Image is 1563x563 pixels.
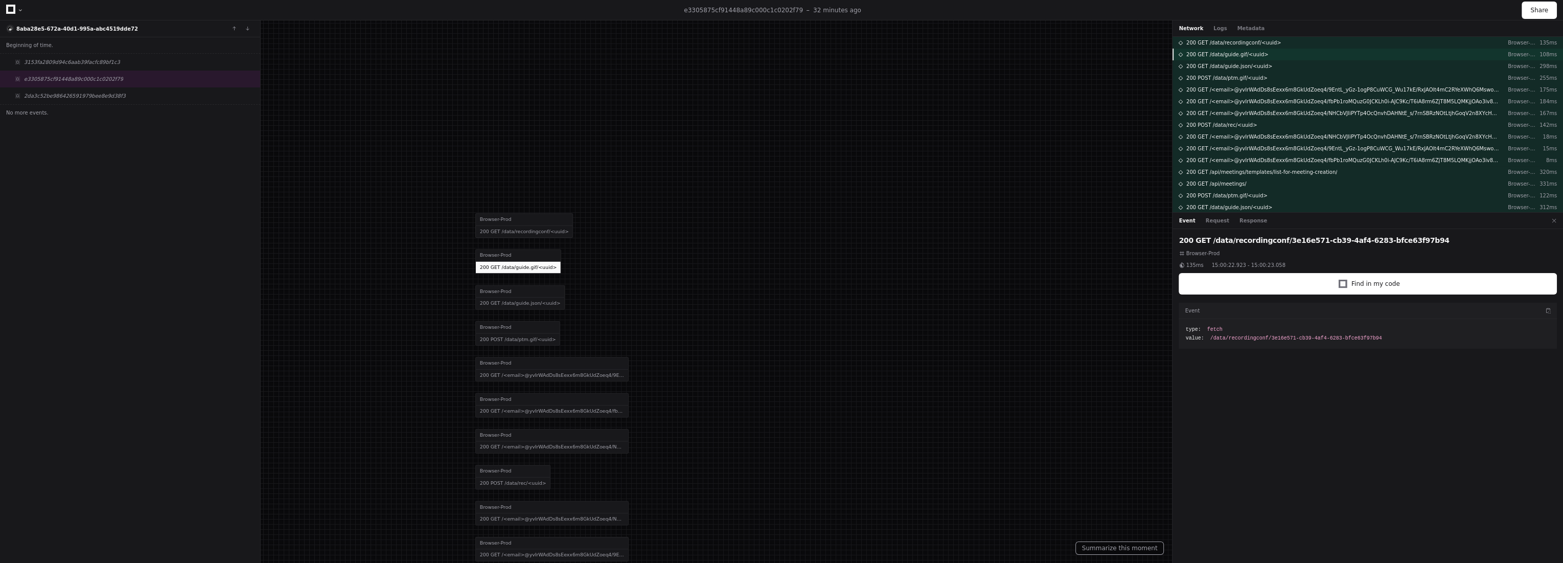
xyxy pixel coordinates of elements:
[1186,261,1203,269] span: 135ms
[1212,261,1285,269] span: 15:00:22.923 - 15:00:23.058
[1536,145,1557,152] p: 15ms
[1536,74,1557,82] p: 255ms
[1185,334,1204,342] span: value:
[1185,307,1200,314] h3: Event
[1508,145,1536,152] p: Browser-Prod
[1206,217,1229,224] button: Request
[1185,326,1201,333] span: type:
[1508,180,1536,188] p: Browser-Prod
[1508,62,1536,70] p: Browser-Prod
[1536,168,1557,176] p: 320ms
[1522,2,1557,19] button: Share
[1186,98,1500,105] span: 200 GET /<email>@yvIrWAdDs8sEexx6m8GkUdZoeq4/fbPb1roMQuzG0JCKLh0i-AJC9Kc/T6iA8rm6ZjT8M5LQMKjjOAo3...
[1536,121,1557,129] p: 142ms
[1536,192,1557,199] p: 122ms
[1186,74,1268,82] span: 200 POST /data/ptm.gif/<uuid>
[1186,133,1500,141] span: 200 GET /<email>@yvIrWAdDs8sEexx6m8GkUdZoeq4/NHCbVJIiPYTp4OcQnvhDAHNtE_s/7rnSBRzNOtLtjhGoqV2n8XYc...
[1186,62,1272,70] span: 200 GET /data/guide.json/<uuid>
[1508,204,1536,211] p: Browser-Prod
[1207,326,1223,333] span: fetch
[1536,204,1557,211] p: 312ms
[1179,217,1195,224] button: Event
[1508,192,1536,199] p: Browser-Prod
[24,58,120,66] span: 3153fa2809d94c6aab39facfc89bf1c3
[1239,217,1267,224] button: Response
[1508,156,1536,164] p: Browser-Prod
[1508,121,1536,129] p: Browser-Prod
[1508,168,1536,176] p: Browser-Prod
[684,7,803,14] span: e3305875cf91448a89c000c1c0202f79
[1210,334,1382,342] span: /data/recordingconf/3e16e571-cb39-4af4-6283-bfce63f97b94
[1186,86,1500,94] span: 200 GET /<email>@yvIrWAdDs8sEexx6m8GkUdZoeq4/9EntL_yGz-1ogP8CuWCG_Wu17kE/RxJAOlt4mC2RYeXWhQ6Mswoj...
[1536,98,1557,105] p: 184ms
[24,92,126,100] span: 2da3c52be986426591979bee8e9d38f3
[7,26,14,32] img: 15.svg
[1536,109,1557,117] p: 167ms
[1186,204,1272,211] span: 200 GET /data/guide.json/<uuid>
[1508,74,1536,82] p: Browser-Prod
[1536,39,1557,47] p: 135ms
[1536,180,1557,188] p: 331ms
[1508,98,1536,105] p: Browser-Prod
[1186,39,1281,47] span: 200 GET /data/recordingconf/<uuid>
[1186,192,1268,199] span: 200 POST /data/ptm.gif/<uuid>
[1536,62,1557,70] p: 298ms
[1186,109,1500,117] span: 200 GET /<email>@yvIrWAdDs8sEexx6m8GkUdZoeq4/NHCbVJIiPYTp4OcQnvhDAHNtE_s/7rnSBRzNOtLtjhGoqV2n8XYc...
[1351,280,1400,288] span: Find in my code
[1179,273,1557,295] button: Find in my code
[813,6,861,14] p: 32 minutes ago
[1536,156,1557,164] p: 8ms
[1536,133,1557,141] p: 18ms
[1179,235,1557,245] h2: 200 GET /data/recordingconf/3e16e571-cb39-4af4-6283-bfce63f97b94
[1508,133,1536,141] p: Browser-Prod
[1186,145,1500,152] span: 200 GET /<email>@yvIrWAdDs8sEexx6m8GkUdZoeq4/9EntL_yGz-1ogP8CuWCG_Wu17kE/RxJAOlt4mC2RYeXWhQ6Mswoj...
[6,41,53,49] span: Beginning of time.
[1186,156,1500,164] span: 200 GET /<email>@yvIrWAdDs8sEexx6m8GkUdZoeq4/fbPb1roMQuzG0JCKLh0i-AJC9Kc/T6iA8rm6ZjT8M5LQMKjjOAo3...
[1508,39,1536,47] p: Browser-Prod
[1536,51,1557,58] p: 108ms
[1179,25,1203,32] button: Network
[1536,86,1557,94] p: 175ms
[6,109,49,117] span: No more events.
[1186,51,1269,58] span: 200 GET /data/guide.gif/<uuid>
[1186,121,1257,129] span: 200 POST /data/rec/<uuid>
[1508,109,1536,117] p: Browser-Prod
[1186,168,1338,176] span: 200 GET /api/meetings/templates/list-for-meeting-creation/
[24,75,123,83] span: e3305875cf91448a89c000c1c0202f79
[1186,180,1247,188] span: 200 GET /api/meetings/
[1186,250,1220,257] span: Browser-Prod
[16,26,138,32] a: 8aba28e5-672a-40d1-995a-abc4519dde72
[1237,25,1265,32] button: Metadata
[1075,542,1164,555] button: Summarize this moment
[1213,25,1227,32] button: Logs
[1508,51,1536,58] p: Browser-Prod
[1508,86,1536,94] p: Browser-Prod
